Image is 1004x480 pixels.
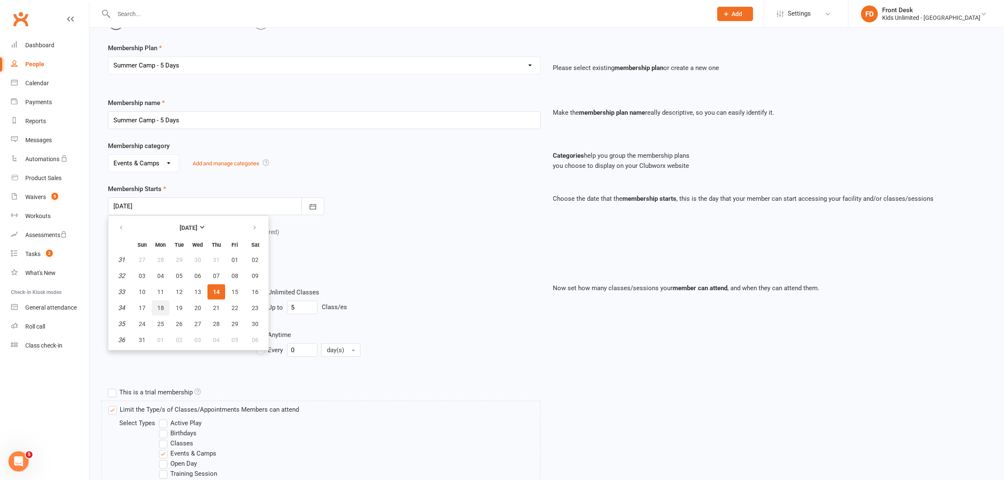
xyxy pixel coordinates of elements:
[118,304,125,312] em: 34
[11,317,89,336] a: Roll call
[25,251,40,257] div: Tasks
[46,250,53,257] span: 2
[157,337,164,343] span: 01
[152,332,170,348] button: 01
[252,289,259,295] span: 16
[226,332,244,348] button: 05
[189,316,207,332] button: 27
[108,404,299,415] label: Limit the Type/s of Classes/Appointments Members can attend
[170,316,188,332] button: 26
[118,288,125,296] em: 33
[175,242,184,248] small: Tuesday
[11,188,89,207] a: Waivers 5
[11,36,89,55] a: Dashboard
[170,268,188,283] button: 05
[108,141,170,151] label: Membership category
[245,284,266,299] button: 16
[207,316,225,332] button: 28
[717,7,753,21] button: Add
[579,109,646,116] strong: membership plan name
[25,194,46,200] div: Waivers
[231,256,238,263] span: 01
[176,305,183,311] span: 19
[108,111,541,129] input: Enter membership name
[176,337,183,343] span: 02
[119,418,170,428] div: Select Types
[788,4,811,23] span: Settings
[139,272,145,279] span: 03
[137,242,147,248] small: Sunday
[157,305,164,311] span: 18
[207,332,225,348] button: 04
[231,305,238,311] span: 22
[11,131,89,150] a: Messages
[189,300,207,316] button: 20
[553,151,986,171] p: help you group the membership plans you choose to display on your Clubworx website
[26,451,32,458] span: 5
[213,321,220,327] span: 28
[189,284,207,299] button: 13
[25,270,56,276] div: What's New
[157,321,164,327] span: 25
[231,321,238,327] span: 29
[251,242,259,248] small: Saturday
[159,418,202,428] label: Active Play
[732,11,743,17] span: Add
[25,323,45,330] div: Roll call
[176,321,183,327] span: 26
[252,337,259,343] span: 06
[157,256,164,263] span: 28
[152,300,170,316] button: 18
[882,6,980,14] div: Front Desk
[207,268,225,283] button: 07
[118,272,125,280] em: 32
[170,284,188,299] button: 12
[170,300,188,316] button: 19
[553,194,986,204] p: Choose the date that the , this is the day that your member can start accessing your facility and...
[252,321,259,327] span: 30
[170,252,188,267] button: 29
[673,284,728,292] strong: member can attend
[11,245,89,264] a: Tasks 2
[189,268,207,283] button: 06
[139,256,145,263] span: 27
[156,242,166,248] small: Monday
[139,305,145,311] span: 17
[553,63,986,73] p: Please select existing or create a new one
[553,152,584,159] strong: Categories
[213,272,220,279] span: 07
[159,458,197,469] label: Open Day
[623,195,677,202] strong: membership starts
[553,108,986,118] p: Make the really descriptive, so you can easily identify it.
[194,305,201,311] span: 20
[159,428,196,438] label: Birthdays
[108,43,162,53] label: Membership Plan
[176,289,183,295] span: 12
[159,469,217,479] label: Training Session
[25,342,62,349] div: Class check-in
[25,156,59,162] div: Automations
[207,252,225,267] button: 31
[615,64,664,72] strong: membership plan
[25,99,52,105] div: Payments
[207,284,225,299] button: 14
[8,451,29,472] iframe: Intercom live chat
[226,252,244,267] button: 01
[11,336,89,355] a: Class kiosk mode
[108,98,165,108] label: Membership name
[213,305,220,311] span: 21
[25,137,52,143] div: Messages
[159,438,193,448] label: Classes
[226,300,244,316] button: 22
[245,316,266,332] button: 30
[152,252,170,267] button: 28
[25,61,44,67] div: People
[194,272,201,279] span: 06
[232,242,238,248] small: Friday
[321,343,361,357] button: day(s)
[118,256,125,264] em: 31
[152,268,170,283] button: 04
[10,8,31,30] a: Clubworx
[256,301,541,314] div: Class/es
[226,284,244,299] button: 15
